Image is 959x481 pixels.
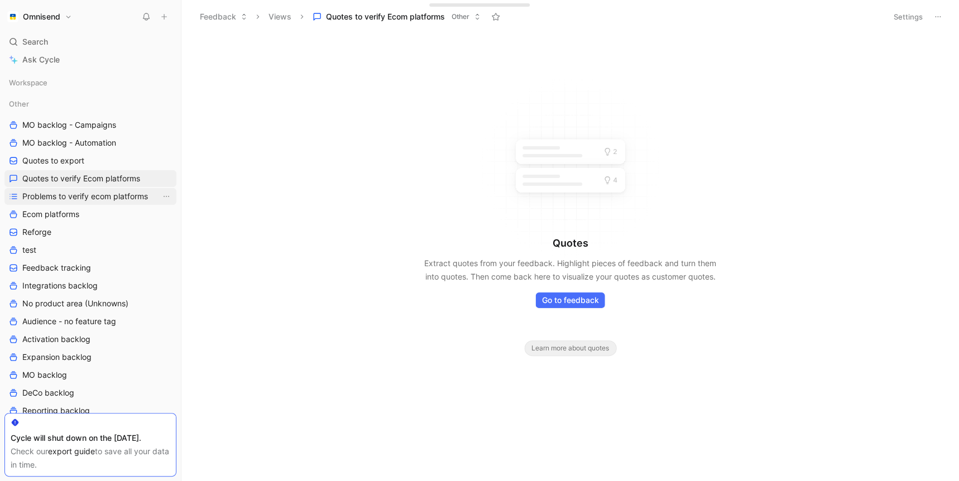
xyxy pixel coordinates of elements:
[4,152,176,169] a: Quotes to export
[195,8,252,25] button: Feedback
[22,280,98,291] span: Integrations backlog
[11,445,170,472] div: Check our to save all your data in time.
[4,95,176,112] div: Other
[22,53,60,66] span: Ask Cycle
[22,352,92,363] span: Expansion backlog
[4,206,176,223] a: Ecom platforms
[22,262,91,273] span: Feedback tracking
[7,11,18,22] img: Omnisend
[22,369,67,381] span: MO backlog
[22,209,79,220] span: Ecom platforms
[4,51,176,68] a: Ask Cycle
[4,74,176,91] div: Workspace
[524,340,616,356] button: Learn more about quotes
[417,257,724,283] p: Extract quotes from your feedback. Highlight pieces of feedback and turn them into quotes. Then c...
[22,387,74,398] span: DeCo backlog
[326,11,445,22] span: Quotes to verify Ecom platforms
[9,77,47,88] span: Workspace
[4,224,176,240] a: Reforge
[4,367,176,383] a: MO backlog
[4,349,176,365] a: Expansion backlog
[22,35,48,49] span: Search
[4,117,176,133] a: MO backlog - Campaigns
[889,9,928,25] button: Settings
[22,298,128,309] span: No product area (Unknowns)
[263,8,296,25] button: Views
[4,259,176,276] a: Feedback tracking
[22,405,90,416] span: Reporting backlog
[4,277,176,294] a: Integrations backlog
[161,191,172,202] button: View actions
[22,173,140,184] span: Quotes to verify Ecom platforms
[542,294,599,307] span: Go to feedback
[4,331,176,348] a: Activation backlog
[4,313,176,330] a: Audience - no feature tag
[4,95,176,473] div: OtherMO backlog - CampaignsMO backlog - AutomationQuotes to exportQuotes to verify Ecom platforms...
[9,98,29,109] span: Other
[22,155,84,166] span: Quotes to export
[11,431,170,445] div: Cycle will shut down on the [DATE].
[4,170,176,187] a: Quotes to verify Ecom platforms
[22,334,90,345] span: Activation backlog
[4,9,75,25] button: OmnisendOmnisend
[4,33,176,50] div: Search
[22,316,116,327] span: Audience - no feature tag
[553,237,588,250] h1: Quotes
[452,11,469,22] span: Other
[4,188,176,205] a: Problems to verify ecom platformsView actions
[4,402,176,419] a: Reporting backlog
[4,134,176,151] a: MO backlog - Automation
[23,12,60,22] h1: Omnisend
[4,242,176,258] a: test
[22,244,36,256] span: test
[4,384,176,401] a: DeCo backlog
[22,191,148,202] span: Problems to verify ecom platforms
[22,227,51,238] span: Reforge
[22,119,116,131] span: MO backlog - Campaigns
[48,446,95,456] a: export guide
[536,292,605,308] button: Go to feedback
[4,295,176,312] a: No product area (Unknowns)
[308,8,486,25] button: Quotes to verify Ecom platformsOther
[22,137,116,148] span: MO backlog - Automation
[531,343,609,354] span: Learn more about quotes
